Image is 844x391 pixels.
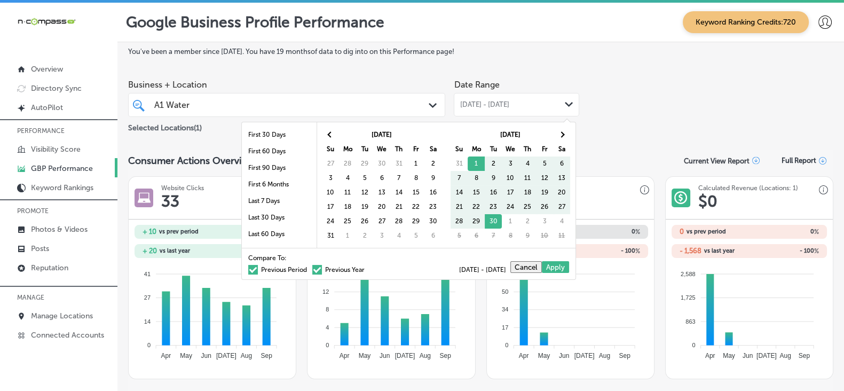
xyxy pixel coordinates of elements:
[212,247,282,255] h2: + 154
[407,200,424,214] td: 22
[128,80,445,90] span: Business + Location
[407,229,424,243] td: 5
[705,352,715,359] tspan: Apr
[128,48,833,56] label: You've been a member since [DATE] . You have 19 months of data to dig into on this Performance page!
[424,229,441,243] td: 6
[553,200,570,214] td: 27
[212,228,282,236] h2: + 43
[373,185,390,200] td: 13
[687,229,726,234] span: vs prev period
[619,352,630,359] tspan: Sep
[395,352,415,359] tspan: [DATE]
[502,324,508,331] tspan: 17
[144,318,151,324] tspan: 14
[248,267,307,273] label: Previous Period
[390,200,407,214] td: 21
[553,171,570,185] td: 13
[635,247,640,255] span: %
[242,143,317,160] li: First 60 Days
[143,228,156,236] h2: + 10
[519,214,536,229] td: 2
[216,352,236,359] tspan: [DATE]
[322,142,339,157] th: Su
[322,214,339,229] td: 24
[31,84,82,93] p: Directory Sync
[322,157,339,171] td: 27
[510,261,542,273] button: Cancel
[684,157,750,165] p: Current View Report
[502,306,508,312] tspan: 34
[536,214,553,229] td: 3
[536,171,553,185] td: 12
[536,185,553,200] td: 19
[322,200,339,214] td: 17
[31,311,93,320] p: Manage Locations
[468,200,485,214] td: 22
[692,342,695,348] tspan: 0
[326,324,329,331] tspan: 4
[159,229,199,234] span: vs prev period
[373,142,390,157] th: We
[553,214,570,229] td: 4
[451,185,468,200] td: 14
[598,352,610,359] tspan: Aug
[126,13,384,31] p: Google Business Profile Performance
[723,352,735,359] tspan: May
[373,171,390,185] td: 6
[485,185,502,200] td: 16
[31,244,49,253] p: Posts
[542,261,569,273] button: Apply
[553,142,570,157] th: Sa
[143,247,157,255] h2: + 20
[680,247,701,255] h2: - 1,568
[519,171,536,185] td: 11
[704,248,735,254] span: vs last year
[553,185,570,200] td: 20
[749,228,818,236] h2: 0
[144,270,151,277] tspan: 41
[339,214,356,229] td: 25
[451,142,468,157] th: Su
[536,157,553,171] td: 5
[635,228,640,236] span: %
[339,157,356,171] td: 28
[248,255,287,261] span: Compare To:
[681,294,696,301] tspan: 1,725
[553,157,570,171] td: 6
[339,128,424,142] th: [DATE]
[570,247,640,255] h2: - 100
[31,103,63,112] p: AutoPilot
[420,352,431,359] tspan: Aug
[161,184,204,192] h3: Website Clicks
[242,176,317,193] li: First 6 Months
[242,209,317,226] li: Last 30 Days
[312,267,365,273] label: Previous Year
[536,200,553,214] td: 26
[160,248,190,254] span: vs last year
[485,214,502,229] td: 30
[814,247,819,255] span: %
[201,352,211,359] tspan: Jun
[339,185,356,200] td: 11
[424,185,441,200] td: 16
[502,200,519,214] td: 24
[161,352,171,359] tspan: Apr
[407,185,424,200] td: 15
[31,225,88,234] p: Photos & Videos
[536,229,553,243] td: 10
[242,127,317,143] li: First 30 Days
[424,157,441,171] td: 2
[553,229,570,243] td: 11
[756,352,777,359] tspan: [DATE]
[454,80,499,90] label: Date Range
[356,157,373,171] td: 29
[31,164,93,173] p: GBP Performance
[373,214,390,229] td: 27
[518,352,529,359] tspan: Apr
[485,142,502,157] th: Tu
[356,200,373,214] td: 19
[339,200,356,214] td: 18
[814,228,819,236] span: %
[31,145,81,154] p: Visibility Score
[681,270,696,277] tspan: 2,588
